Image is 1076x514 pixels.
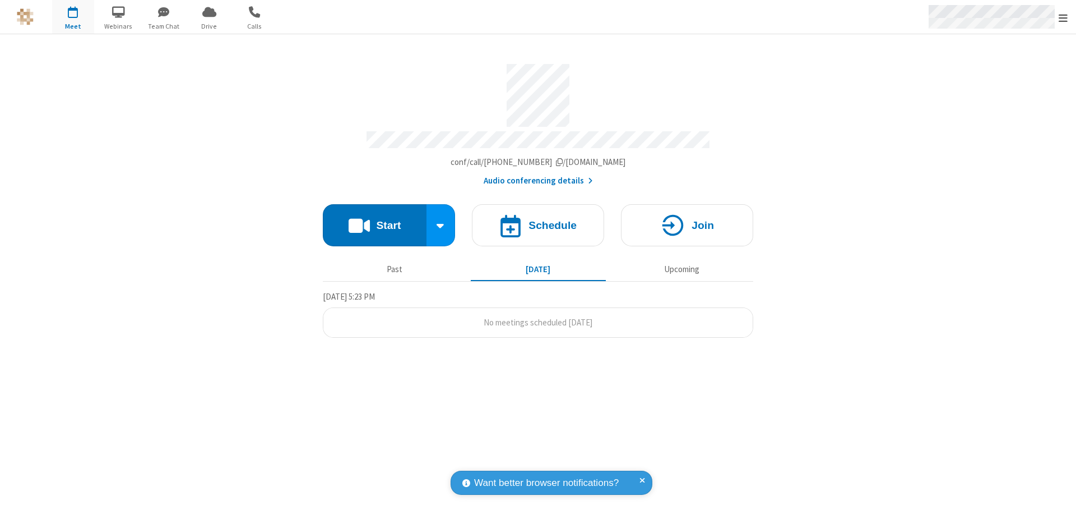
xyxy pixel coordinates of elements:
[323,291,375,302] span: [DATE] 5:23 PM
[234,21,276,31] span: Calls
[1048,485,1068,506] iframe: Chat
[323,204,426,246] button: Start
[376,220,401,231] h4: Start
[484,317,592,328] span: No meetings scheduled [DATE]
[472,204,604,246] button: Schedule
[323,56,753,187] section: Account details
[451,157,626,167] span: Copy my meeting room link
[188,21,230,31] span: Drive
[692,220,714,231] h4: Join
[426,204,456,246] div: Start conference options
[471,259,606,280] button: [DATE]
[484,175,593,187] button: Audio conferencing details
[327,259,462,280] button: Past
[474,476,619,490] span: Want better browser notifications?
[98,21,140,31] span: Webinars
[52,21,94,31] span: Meet
[323,290,753,338] section: Today's Meetings
[528,220,577,231] h4: Schedule
[143,21,185,31] span: Team Chat
[17,8,34,25] img: QA Selenium DO NOT DELETE OR CHANGE
[451,156,626,169] button: Copy my meeting room linkCopy my meeting room link
[621,204,753,246] button: Join
[614,259,749,280] button: Upcoming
